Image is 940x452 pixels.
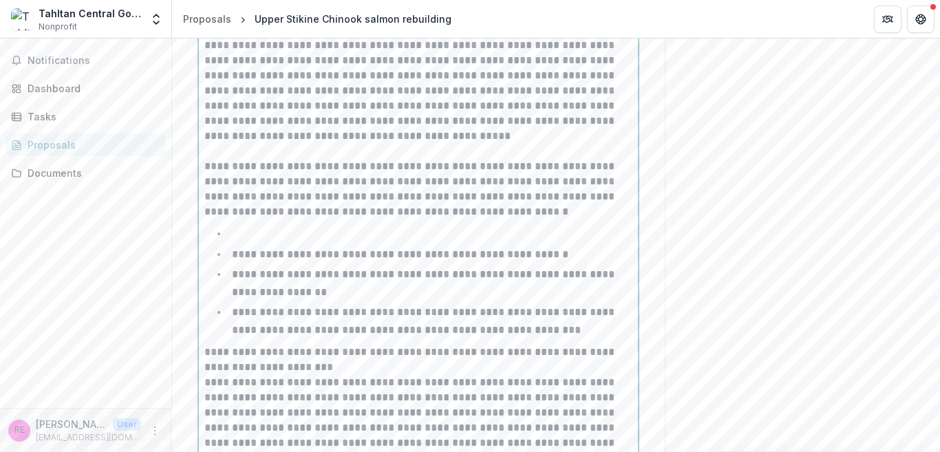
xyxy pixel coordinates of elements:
a: Tasks [6,105,166,128]
nav: breadcrumb [178,9,457,29]
a: Documents [6,162,166,184]
button: Get Help [907,6,934,33]
div: Upper Stikine Chinook salmon rebuilding [255,12,451,26]
div: Tasks [28,109,155,124]
p: [EMAIL_ADDRESS][DOMAIN_NAME] [36,431,141,444]
a: Proposals [178,9,237,29]
div: Richard Erhardt [14,426,25,435]
div: Dashboard [28,81,155,96]
button: Open entity switcher [147,6,166,33]
div: Documents [28,166,155,180]
div: Proposals [28,138,155,152]
a: Dashboard [6,77,166,100]
span: Notifications [28,55,160,67]
button: Partners [874,6,901,33]
span: Nonprofit [39,21,77,33]
div: Proposals [183,12,231,26]
button: More [147,422,163,439]
img: Tahltan Central Government [11,8,33,30]
div: Tahltan Central Government [39,6,141,21]
a: Proposals [6,133,166,156]
p: User [113,418,141,431]
p: [PERSON_NAME] [36,417,107,431]
button: Notifications [6,50,166,72]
